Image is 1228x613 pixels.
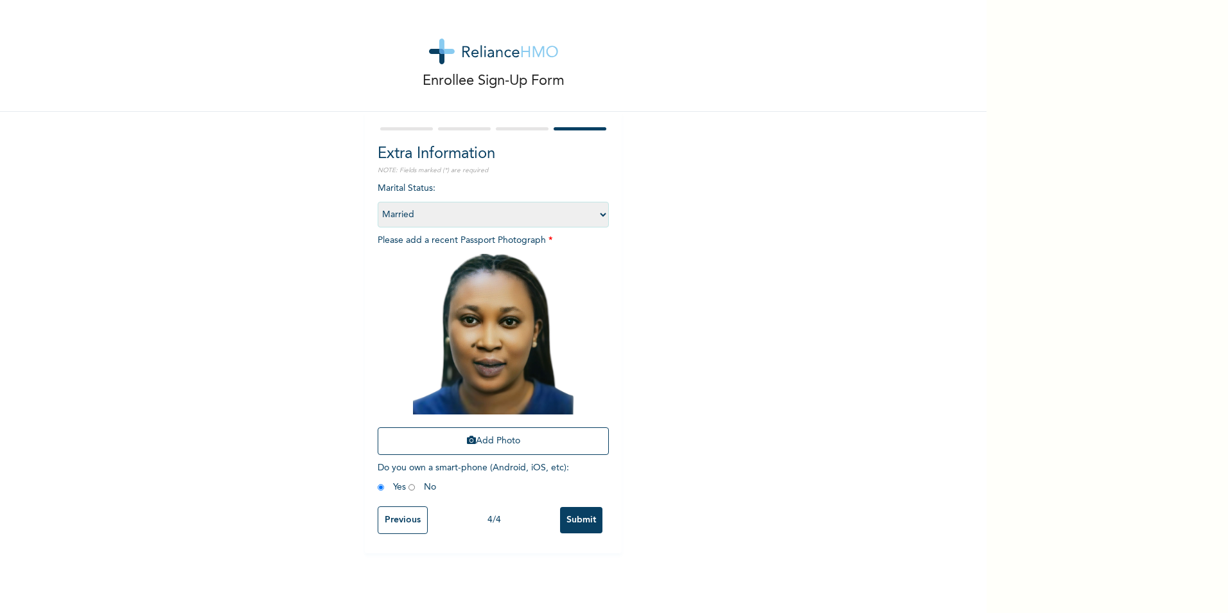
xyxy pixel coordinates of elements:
input: Submit [560,507,602,533]
button: Add Photo [378,427,609,455]
p: Enrollee Sign-Up Form [423,71,565,92]
input: Previous [378,506,428,534]
span: Please add a recent Passport Photograph [378,236,609,461]
p: NOTE: Fields marked (*) are required [378,166,609,175]
h2: Extra Information [378,143,609,166]
span: Marital Status : [378,184,609,219]
img: logo [429,39,558,64]
img: Crop [413,254,574,414]
div: 4 / 4 [428,513,560,527]
span: Do you own a smart-phone (Android, iOS, etc) : Yes No [378,463,569,492]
